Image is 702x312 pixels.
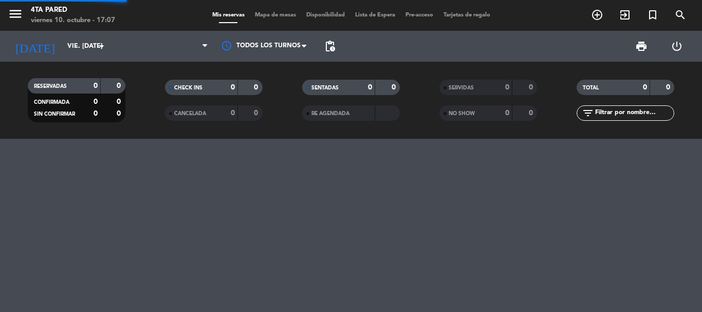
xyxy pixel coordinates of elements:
[368,84,372,91] strong: 0
[94,82,98,89] strong: 0
[311,85,339,90] span: SENTADAS
[674,9,687,21] i: search
[34,112,75,117] span: SIN CONFIRMAR
[174,111,206,116] span: CANCELADA
[254,109,260,117] strong: 0
[117,82,123,89] strong: 0
[438,12,495,18] span: Tarjetas de regalo
[34,100,69,105] span: CONFIRMADA
[8,6,23,22] i: menu
[96,40,108,52] i: arrow_drop_down
[254,84,260,91] strong: 0
[31,15,115,26] div: viernes 10. octubre - 17:07
[449,85,474,90] span: SERVIDAS
[449,111,475,116] span: NO SHOW
[505,84,509,91] strong: 0
[529,84,535,91] strong: 0
[583,85,599,90] span: TOTAL
[250,12,301,18] span: Mapa de mesas
[400,12,438,18] span: Pre-acceso
[350,12,400,18] span: Lista de Espera
[619,9,631,21] i: exit_to_app
[582,107,594,119] i: filter_list
[635,40,648,52] span: print
[392,84,398,91] strong: 0
[505,109,509,117] strong: 0
[34,84,67,89] span: RESERVADAS
[301,12,350,18] span: Disponibilidad
[643,84,647,91] strong: 0
[594,107,674,119] input: Filtrar por nombre...
[529,109,535,117] strong: 0
[207,12,250,18] span: Mis reservas
[174,85,202,90] span: CHECK INS
[666,84,672,91] strong: 0
[94,110,98,117] strong: 0
[671,40,683,52] i: power_settings_new
[94,98,98,105] strong: 0
[324,40,336,52] span: pending_actions
[591,9,603,21] i: add_circle_outline
[8,6,23,25] button: menu
[117,98,123,105] strong: 0
[8,35,62,58] i: [DATE]
[231,84,235,91] strong: 0
[31,5,115,15] div: 4ta Pared
[659,31,694,62] div: LOG OUT
[117,110,123,117] strong: 0
[231,109,235,117] strong: 0
[311,111,349,116] span: RE AGENDADA
[646,9,659,21] i: turned_in_not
